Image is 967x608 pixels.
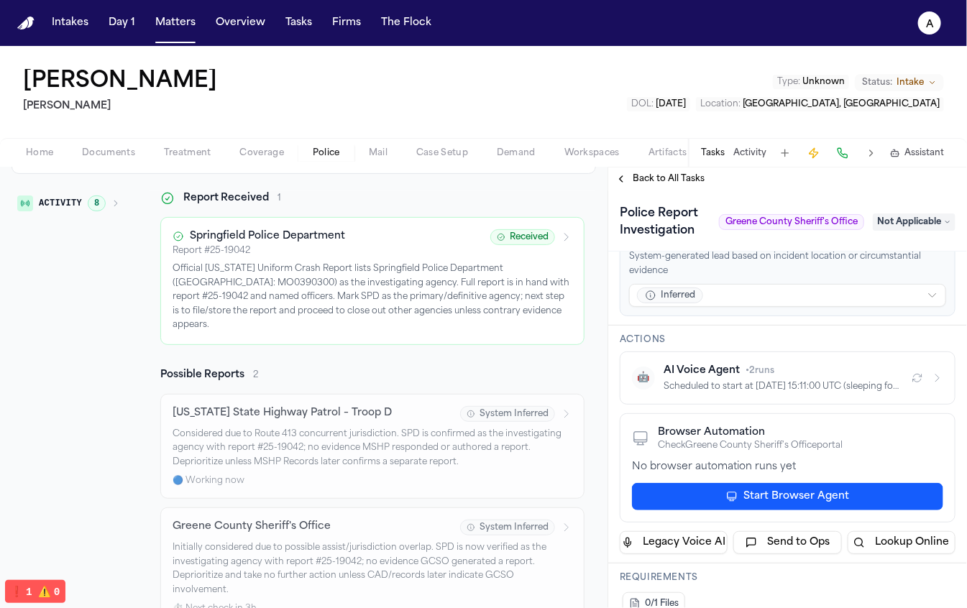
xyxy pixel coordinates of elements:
h3: [US_STATE] State Highway Patrol – Troop D [173,406,392,420]
span: System Inferred [460,406,555,422]
span: 2 [253,369,258,381]
button: Overview [210,10,271,36]
div: Scheduled to start at [DATE] 15:11:00 UTC (sleeping for 3 hours and 53 minutes) [664,381,900,392]
h4: Browser Automation [658,425,843,440]
span: Treatment [164,147,211,159]
img: Finch Logo [17,17,35,30]
button: Change status from Intake [855,74,944,91]
h3: Greene County Sheriff's Office [173,520,331,534]
span: Demand [497,147,536,159]
span: Workspaces [564,147,620,159]
h2: [PERSON_NAME] [23,98,223,115]
span: Back to All Tasks [633,173,705,185]
span: Not Applicable [873,213,955,231]
span: [DATE] [656,100,686,109]
span: Status: [862,77,892,88]
span: • 2 runs [746,367,774,375]
button: Edit matter name [23,69,217,95]
span: Assistant [904,147,944,159]
p: System-generated lead based on incident location or circumstantial evidence [629,250,946,278]
a: Home [17,17,35,30]
button: Firms [326,10,367,36]
button: Day 1 [103,10,141,36]
h3: Actions [620,334,955,346]
span: 8 [88,195,106,211]
button: Edit Location: Springfield, MO [696,97,944,111]
p: Initially considered due to possible assist/jurisdiction overlap. SPD is now verified as the inve... [173,541,572,597]
span: Type : [777,78,800,86]
span: Home [26,147,53,159]
button: Refresh [909,369,926,387]
span: Coverage [240,147,284,159]
button: Legacy Voice AI [620,531,728,554]
span: 🤖 [638,371,650,385]
button: Create Immediate Task [804,143,824,163]
span: 1 [278,193,281,204]
div: [US_STATE] State Highway Patrol – Troop DSystem InferredConsidered due to Route 413 concurrent ju... [160,394,585,499]
span: Unknown [802,78,845,86]
span: [GEOGRAPHIC_DATA], [GEOGRAPHIC_DATA] [743,100,940,109]
h3: Springfield Police Department [190,229,345,244]
h3: Requirements [620,572,955,584]
button: Tasks [701,147,725,159]
div: No browser automation runs yet [632,460,943,474]
div: AI Voice Agent [664,364,900,378]
div: Springfield Police DepartmentReport #25-19042ReceivedOfficial [US_STATE] Uniform Crash Report lis... [160,217,585,345]
button: Back to All Tasks [608,173,712,185]
span: Location : [700,100,741,109]
span: Mail [369,147,388,159]
p: Considered due to Route 413 concurrent jurisdiction. SPD is confirmed as the investigating agency... [173,428,572,470]
button: Start Browser Agent [632,483,943,510]
span: Activity [39,198,82,209]
button: Inferred [629,284,946,307]
button: Activity [733,147,766,159]
span: Intake [897,77,924,88]
button: Edit Type: Unknown [773,75,849,89]
button: Matters [150,10,201,36]
div: 🔵 Working now [173,475,572,487]
button: Intakes [46,10,94,36]
button: 🤖AI Voice Agent•2runsScheduled to start at [DATE] 15:11:00 UTC (sleeping for 3 hours and 53 minutes) [620,351,955,405]
p: Check Greene County Sheriff's Office portal [658,440,843,451]
button: Lookup Online [848,531,955,554]
button: Tasks [280,10,318,36]
span: Greene County Sheriff's Office [719,214,864,230]
h2: Report Received [183,191,269,206]
span: Received [490,229,555,245]
span: Documents [82,147,135,159]
div: Report # 25-19042 [173,245,482,257]
button: Activity8 [12,191,126,216]
h1: Police Report Investigation [614,202,713,242]
span: Police [313,147,340,159]
button: Make a Call [833,143,853,163]
span: Inferred [637,287,703,303]
button: Assistant [890,147,944,159]
span: DOL : [631,100,654,109]
p: Official [US_STATE] Uniform Crash Report lists Springfield Police Department ([GEOGRAPHIC_DATA]: ... [173,262,572,333]
span: Artifacts [649,147,687,159]
button: Edit DOL: 2025-06-28 [627,97,690,111]
h2: Possible Reports [160,368,244,382]
span: Case Setup [416,147,468,159]
h1: [PERSON_NAME] [23,69,217,95]
button: The Flock [375,10,437,36]
button: Send to Ops [733,531,841,554]
span: System Inferred [460,520,555,535]
button: Add Task [775,143,795,163]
